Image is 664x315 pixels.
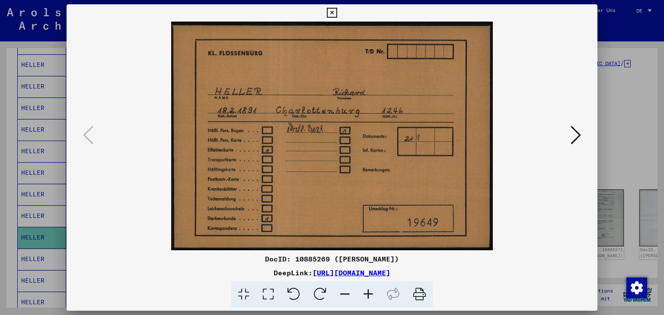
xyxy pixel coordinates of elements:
img: Zustimmung ändern [626,277,647,298]
img: 001.jpg [96,22,568,250]
div: DeepLink: [67,268,598,278]
div: DocID: 10885269 ([PERSON_NAME]) [67,254,598,264]
a: [URL][DOMAIN_NAME] [313,268,390,277]
div: Zustimmung ändern [626,277,647,298]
